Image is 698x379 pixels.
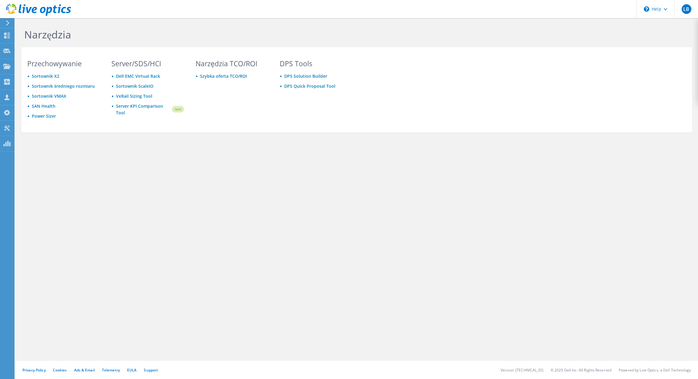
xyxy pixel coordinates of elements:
a: Ads & Email [74,368,95,373]
a: Cookies [53,368,67,373]
a: DPS Solution Builder [284,73,327,79]
a: Privacy Policy [22,368,46,373]
li: Powered by Live Optics, a Dell Technology [619,368,691,373]
h1: Narzędzia [24,28,433,41]
li: Version: [TECHNICAL_ID] [501,368,543,373]
li: © 2025 Dell Inc. All Rights Reserved [551,368,611,373]
a: Support [144,368,158,373]
a: Sortownik VMAX [32,93,66,99]
a: Sortownik X2 [32,73,59,79]
a: DPS Quick Proposal Tool [284,83,335,89]
a: VxRail Sizing Tool [116,93,152,99]
img: new-badge.svg [171,102,184,116]
a: SAN Health [32,103,55,109]
h3: Server/SDS/HCI [111,60,184,67]
a: Dell EMC Virtual Rack [116,73,160,79]
h3: DPS Tools [280,60,352,67]
a: Telemetry [102,368,120,373]
a: Sortownik średniego rozmiaru [32,83,95,89]
a: Power Sizer [32,113,56,119]
h3: Narzędzia TCO/ROI [196,60,268,67]
h3: Przechowywanie [27,60,100,67]
a: Server KPI Comparison Tool [116,103,171,116]
svg: \n [644,6,649,12]
span: LB [682,4,691,14]
a: Sortownik ScaleIO [116,83,153,89]
a: EULA [127,368,137,373]
a: Szybka oferta TCO/ROI [200,73,247,79]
